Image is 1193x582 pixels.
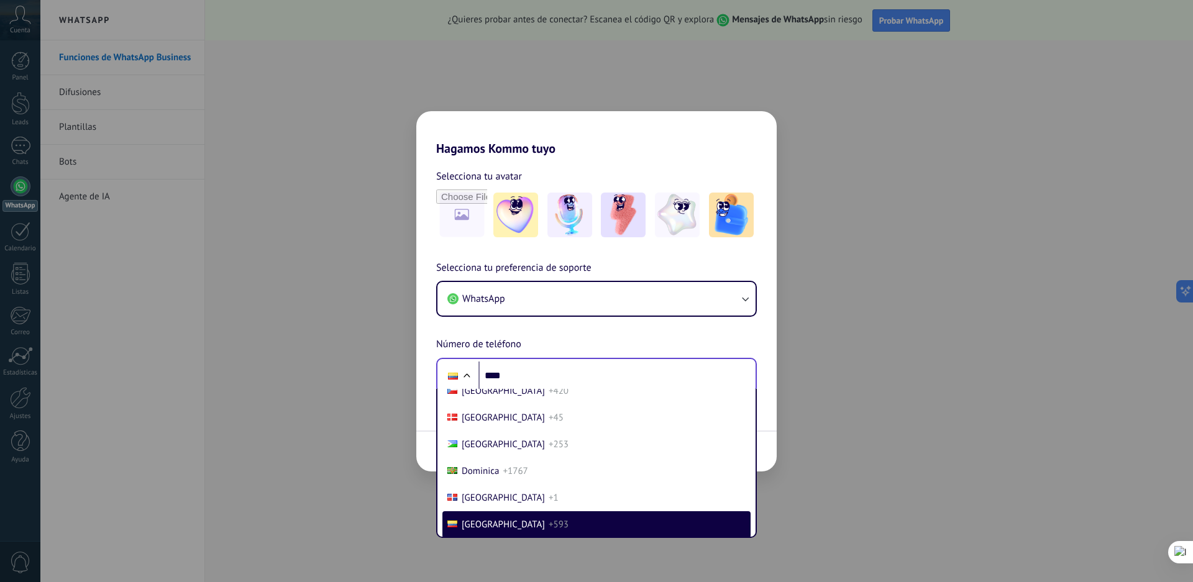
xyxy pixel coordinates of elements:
[462,385,545,397] span: [GEOGRAPHIC_DATA]
[462,439,545,450] span: [GEOGRAPHIC_DATA]
[549,412,564,424] span: +45
[462,412,545,424] span: [GEOGRAPHIC_DATA]
[436,168,522,184] span: Selecciona tu avatar
[437,282,756,316] button: WhatsApp
[709,193,754,237] img: -5.jpeg
[462,465,499,477] span: Dominica
[549,519,569,530] span: +593
[503,465,528,477] span: +1767
[462,519,545,530] span: [GEOGRAPHIC_DATA]
[436,260,592,276] span: Selecciona tu preferencia de soporte
[547,193,592,237] img: -2.jpeg
[655,193,700,237] img: -4.jpeg
[549,492,559,504] span: +1
[549,439,569,450] span: +253
[462,492,545,504] span: [GEOGRAPHIC_DATA]
[436,337,521,353] span: Número de teléfono
[493,193,538,237] img: -1.jpeg
[601,193,646,237] img: -3.jpeg
[441,363,465,389] div: Ecuador: + 593
[549,385,569,397] span: +420
[416,111,777,156] h2: Hagamos Kommo tuyo
[462,293,505,305] span: WhatsApp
